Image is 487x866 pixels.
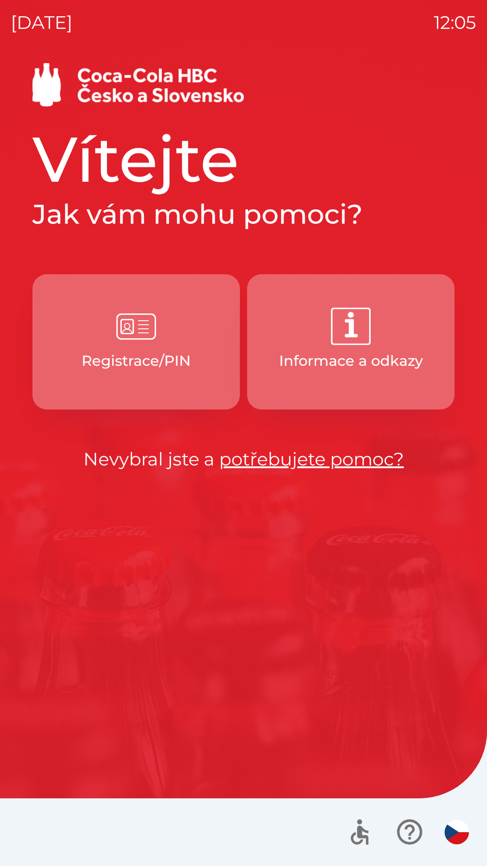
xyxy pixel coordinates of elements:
a: potřebujete pomoc? [219,448,404,470]
p: 12:05 [434,9,476,36]
button: Registrace/PIN [32,274,240,410]
img: Logo [32,63,455,106]
p: Informace a odkazy [279,350,423,372]
p: [DATE] [11,9,73,36]
button: Informace a odkazy [247,274,455,410]
img: 2da3ce84-b443-4ada-b987-6433ed45e4b0.png [331,307,371,346]
img: e6b0946f-9245-445c-9933-d8d2cebc90cb.png [116,307,156,346]
h2: Jak vám mohu pomoci? [32,198,455,231]
p: Nevybral jste a [32,446,455,473]
p: Registrace/PIN [82,350,191,372]
img: cs flag [445,820,469,844]
h1: Vítejte [32,121,455,198]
